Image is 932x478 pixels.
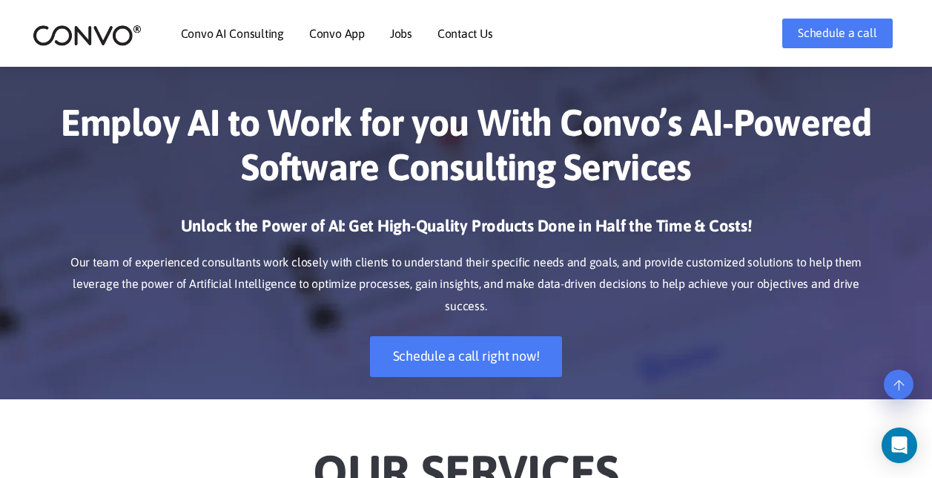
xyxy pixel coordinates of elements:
[782,19,892,48] a: Schedule a call
[437,27,493,39] a: Contact Us
[33,24,142,47] img: logo_2.png
[390,27,412,39] a: Jobs
[882,428,917,463] div: Open Intercom Messenger
[370,336,563,377] a: Schedule a call right now!
[309,27,365,39] a: Convo App
[55,252,878,318] p: Our team of experienced consultants work closely with clients to understand their specific needs ...
[181,27,284,39] a: Convo AI Consulting
[55,215,878,248] h3: Unlock the Power of AI: Get High-Quality Products Done in Half the Time & Costs!
[55,100,878,200] h1: Employ AI to Work for you With Convo’s AI-Powered Software Consulting Services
